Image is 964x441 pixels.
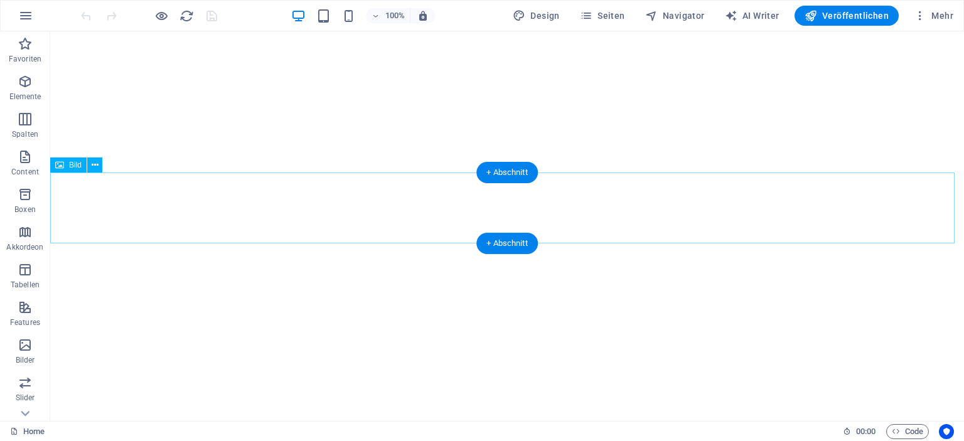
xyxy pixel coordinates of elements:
button: 100% [366,8,410,23]
span: Mehr [914,9,953,22]
button: Klicke hier, um den Vorschau-Modus zu verlassen [154,8,169,23]
button: Design [508,6,565,26]
button: Veröffentlichen [795,6,899,26]
i: Bei Größenänderung Zoomstufe automatisch an das gewählte Gerät anpassen. [417,10,429,21]
button: Seiten [575,6,630,26]
h6: 100% [385,8,405,23]
a: Klick, um Auswahl aufzuheben. Doppelklick öffnet Seitenverwaltung [10,424,45,439]
button: reload [179,8,194,23]
span: Seiten [580,9,625,22]
p: Tabellen [11,280,40,290]
span: : [865,427,867,436]
button: Mehr [909,6,958,26]
span: Veröffentlichen [805,9,889,22]
p: Favoriten [9,54,41,64]
p: Bilder [16,355,35,365]
div: + Abschnitt [476,233,538,254]
p: Elemente [9,92,41,102]
p: Content [11,167,39,177]
span: Code [892,424,923,439]
h6: Session-Zeit [843,424,876,439]
button: Usercentrics [939,424,954,439]
button: Code [886,424,929,439]
button: AI Writer [720,6,785,26]
div: Design (Strg+Alt+Y) [508,6,565,26]
p: Slider [16,393,35,403]
p: Boxen [14,205,36,215]
span: Design [513,9,560,22]
span: 00 00 [856,424,876,439]
span: AI Writer [725,9,779,22]
i: Seite neu laden [179,9,194,23]
div: + Abschnitt [476,162,538,183]
span: Bild [69,161,82,169]
span: Navigator [645,9,705,22]
p: Akkordeon [6,242,43,252]
p: Features [10,317,40,327]
button: Navigator [640,6,710,26]
p: Spalten [12,129,38,139]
